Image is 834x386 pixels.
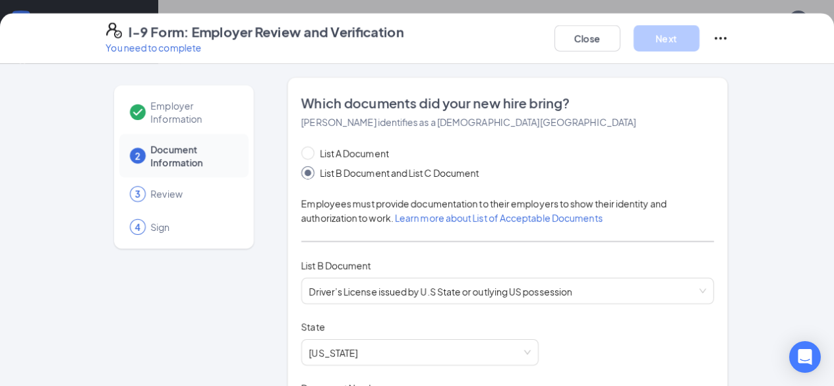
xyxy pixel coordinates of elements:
span: Review [151,187,235,201]
span: 4 [135,220,140,234]
span: Employees must provide documentation to their employers to show their identity and authorization ... [301,197,667,224]
div: Open Intercom Messenger [789,341,821,373]
span: Employer Information [151,99,235,125]
span: Indiana [309,340,531,365]
span: Which documents did your new hire bring? [301,94,715,112]
span: Document Information [151,143,235,169]
span: 3 [135,187,140,201]
svg: FormI9EVerifyIcon [106,22,122,38]
button: Close [554,25,620,51]
span: Driver’s License issued by U.S State or outlying US possession [309,278,707,304]
span: 2 [135,149,140,162]
span: Sign [151,220,235,234]
span: List A Document [314,146,394,160]
p: You need to complete [106,41,404,54]
button: Next [634,25,700,51]
h4: I-9 Form: Employer Review and Verification [129,22,404,41]
span: State [301,320,325,333]
span: [PERSON_NAME] identifies as a [DEMOGRAPHIC_DATA][GEOGRAPHIC_DATA] [301,116,636,128]
span: List B Document and List C Document [314,166,485,180]
span: List B Document [301,259,371,271]
svg: Checkmark [130,104,146,120]
a: Learn more about List of Acceptable Documents [395,212,603,224]
svg: Ellipses [713,30,729,46]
